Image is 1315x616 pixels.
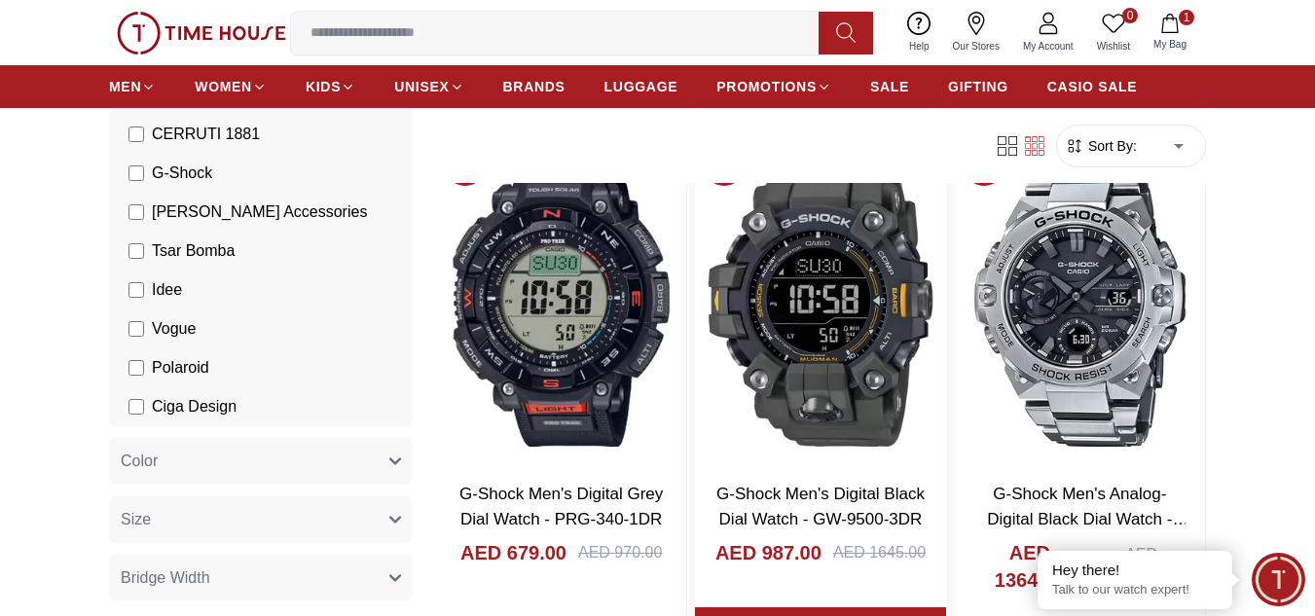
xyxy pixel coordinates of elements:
[459,485,663,528] a: G-Shock Men's Digital Grey Dial Watch - PRG-340-1DR
[394,69,463,104] a: UNISEX
[1179,10,1194,25] span: 1
[1047,77,1138,96] span: CASIO SALE
[109,555,413,601] button: Bridge Width
[715,539,822,566] h4: AED 987.00
[901,39,937,54] span: Help
[109,77,141,96] span: MEN
[128,243,144,259] input: Tsar Bomba
[152,200,367,224] span: [PERSON_NAME] Accessories
[117,12,286,54] img: ...
[121,450,158,473] span: Color
[503,77,566,96] span: BRANDS
[1252,553,1305,606] div: Chat Widget
[1089,39,1138,54] span: Wishlist
[695,135,945,466] img: G-Shock Men's Digital Black Dial Watch - GW-9500-3DR
[955,135,1205,466] img: G-Shock Men's Analog-Digital Black Dial Watch - GST-B400D-1ADR
[121,508,151,531] span: Size
[897,8,941,57] a: Help
[941,8,1011,57] a: Our Stores
[578,541,662,564] div: AED 970.00
[1084,136,1137,156] span: Sort By:
[128,399,144,415] input: Ciga Design
[121,566,210,590] span: Bridge Width
[109,496,413,543] button: Size
[152,317,196,341] span: Vogue
[128,282,144,298] input: Idee
[870,69,909,104] a: SALE
[152,162,212,185] span: G-Shock
[128,127,144,142] input: CERRUTI 1881
[1146,37,1194,52] span: My Bag
[128,165,144,181] input: G-Shock
[306,69,355,104] a: KIDS
[109,69,156,104] a: MEN
[1122,8,1138,23] span: 0
[1097,543,1186,590] div: AED 1705.00
[152,395,237,418] span: Ciga Design
[152,239,235,263] span: Tsar Bomba
[716,77,817,96] span: PROMOTIONS
[870,77,909,96] span: SALE
[1015,39,1081,54] span: My Account
[987,485,1188,553] a: G-Shock Men's Analog-Digital Black Dial Watch - GST-B400D-1ADR
[152,278,182,302] span: Idee
[128,360,144,376] input: Polaroid
[128,204,144,220] input: [PERSON_NAME] Accessories
[128,321,144,337] input: Vogue
[152,356,209,380] span: Polaroid
[1052,582,1218,598] p: Talk to our watch expert!
[109,438,413,485] button: Color
[460,539,566,566] h4: AED 679.00
[152,123,260,146] span: CERRUTI 1881
[604,77,678,96] span: LUGGAGE
[1065,136,1137,156] button: Sort By:
[974,539,1086,594] h4: AED 1364.00
[1047,69,1138,104] a: CASIO SALE
[195,69,267,104] a: WOMEN
[948,69,1008,104] a: GIFTING
[716,69,831,104] a: PROMOTIONS
[604,69,678,104] a: LUGGAGE
[945,39,1007,54] span: Our Stores
[716,485,925,528] a: G-Shock Men's Digital Black Dial Watch - GW-9500-3DR
[503,69,566,104] a: BRANDS
[1085,8,1142,57] a: 0Wishlist
[306,77,341,96] span: KIDS
[833,541,926,564] div: AED 1645.00
[436,135,686,466] img: G-Shock Men's Digital Grey Dial Watch - PRG-340-1DR
[948,77,1008,96] span: GIFTING
[195,77,252,96] span: WOMEN
[1052,561,1218,580] div: Hey there!
[1142,10,1198,55] button: 1My Bag
[394,77,449,96] span: UNISEX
